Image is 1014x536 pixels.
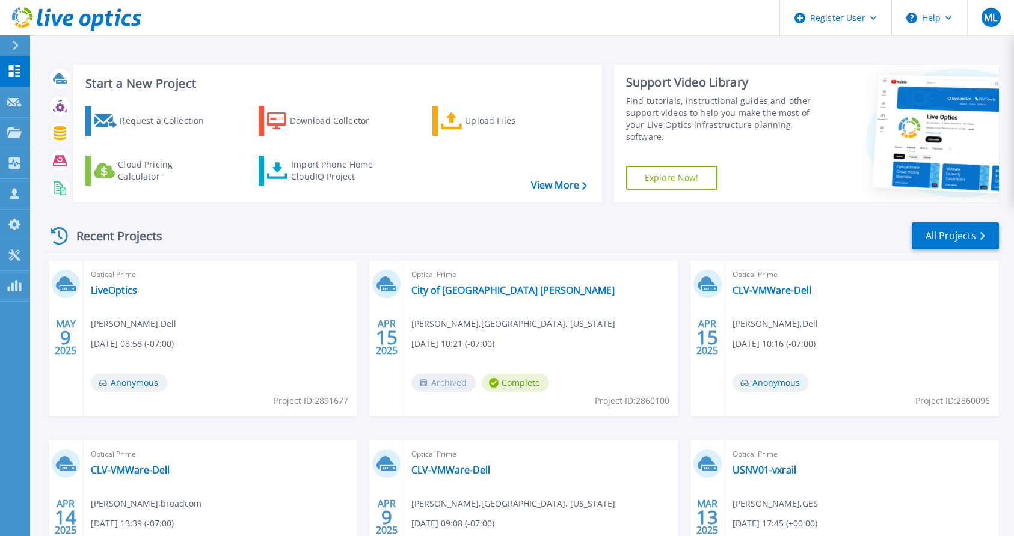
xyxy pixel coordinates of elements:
[411,374,476,392] span: Archived
[626,95,821,143] div: Find tutorials, instructional guides and other support videos to help you make the most of your L...
[733,517,817,530] span: [DATE] 17:45 (+00:00)
[91,497,201,510] span: [PERSON_NAME] , broadcom
[376,332,398,343] span: 15
[912,222,999,249] a: All Projects
[85,156,220,186] a: Cloud Pricing Calculator
[432,106,567,136] a: Upload Files
[411,317,615,330] span: [PERSON_NAME] , [GEOGRAPHIC_DATA], [US_STATE]
[733,337,816,350] span: [DATE] 10:16 (-07:00)
[696,332,718,343] span: 15
[91,464,170,476] a: CLV-VMWare-Dell
[984,13,997,22] span: ML
[482,374,549,392] span: Complete
[733,268,992,281] span: Optical Prime
[733,497,818,510] span: [PERSON_NAME] , GES
[733,374,809,392] span: Anonymous
[411,284,615,296] a: City of [GEOGRAPHIC_DATA] [PERSON_NAME]
[91,317,176,330] span: [PERSON_NAME] , Dell
[91,284,137,296] a: LiveOptics
[291,159,385,183] div: Import Phone Home CloudIQ Project
[55,512,76,522] span: 14
[290,109,386,133] div: Download Collector
[274,394,348,407] span: Project ID: 2891677
[411,497,615,510] span: [PERSON_NAME] , [GEOGRAPHIC_DATA], [US_STATE]
[60,332,71,343] span: 9
[626,75,821,90] div: Support Video Library
[626,166,717,190] a: Explore Now!
[54,315,77,359] div: MAY 2025
[46,221,179,251] div: Recent Projects
[531,180,587,191] a: View More
[91,268,350,281] span: Optical Prime
[85,106,220,136] a: Request a Collection
[915,394,990,407] span: Project ID: 2860096
[259,106,393,136] a: Download Collector
[411,448,671,461] span: Optical Prime
[411,268,671,281] span: Optical Prime
[733,448,992,461] span: Optical Prime
[120,109,216,133] div: Request a Collection
[696,315,719,359] div: APR 2025
[118,159,214,183] div: Cloud Pricing Calculator
[381,512,392,522] span: 9
[85,77,586,90] h3: Start a New Project
[91,374,167,392] span: Anonymous
[411,337,494,350] span: [DATE] 10:21 (-07:00)
[733,464,796,476] a: USNV01-vxrail
[375,315,398,359] div: APR 2025
[91,517,174,530] span: [DATE] 13:39 (-07:00)
[91,337,174,350] span: [DATE] 08:58 (-07:00)
[465,109,561,133] div: Upload Files
[411,464,490,476] a: CLV-VMWare-Dell
[411,517,494,530] span: [DATE] 09:08 (-07:00)
[91,448,350,461] span: Optical Prime
[733,284,811,296] a: CLV-VMWare-Dell
[595,394,669,407] span: Project ID: 2860100
[696,512,718,522] span: 13
[733,317,818,330] span: [PERSON_NAME] , Dell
